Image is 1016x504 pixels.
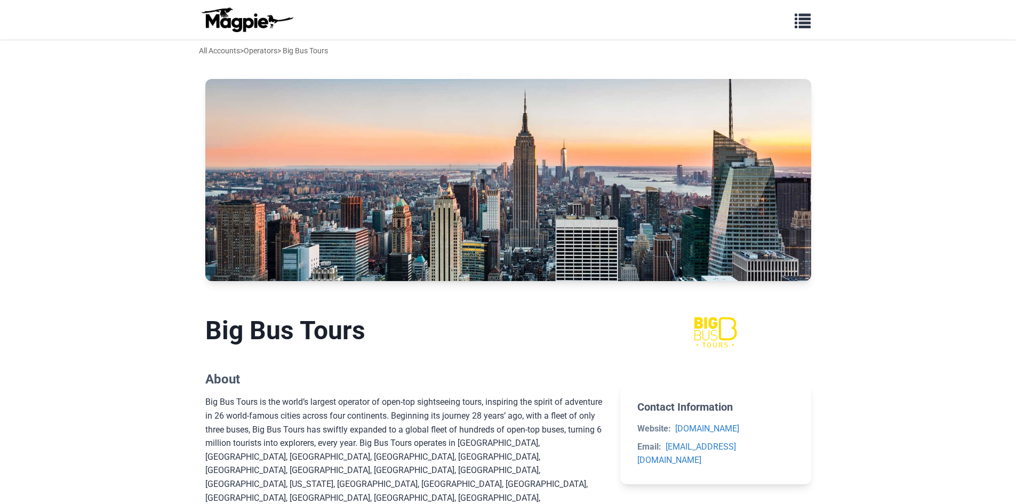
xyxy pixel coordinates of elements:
h2: Contact Information [637,401,794,413]
strong: Website: [637,423,671,434]
strong: Email: [637,442,661,452]
a: [DOMAIN_NAME] [675,423,739,434]
div: > > Big Bus Tours [199,45,328,57]
h2: About [205,372,604,387]
img: Big Bus Tours logo [665,315,767,349]
a: [EMAIL_ADDRESS][DOMAIN_NAME] [637,442,736,466]
img: logo-ab69f6fb50320c5b225c76a69d11143b.png [199,7,295,33]
a: All Accounts [199,46,240,55]
h1: Big Bus Tours [205,315,604,346]
a: Operators [244,46,277,55]
img: Big Bus Tours banner [205,79,811,281]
